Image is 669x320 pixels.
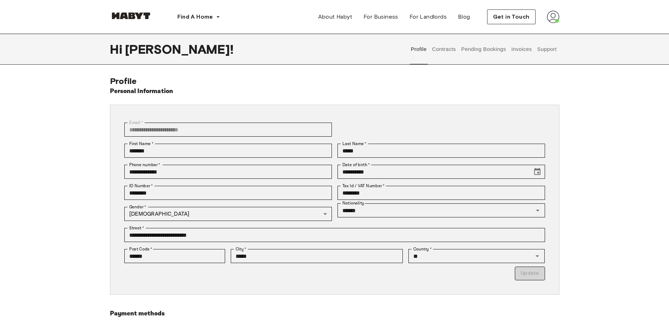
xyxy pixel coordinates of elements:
label: ID Number [129,183,153,189]
label: Country [413,246,432,252]
label: Nationality [342,200,364,206]
button: Profile [410,34,428,65]
button: Invoices [510,34,532,65]
a: About Habyt [313,10,358,24]
h6: Payment methods [110,309,559,319]
div: user profile tabs [408,34,559,65]
span: Hi [110,42,125,57]
a: For Business [358,10,404,24]
label: City [236,246,247,252]
button: Open [533,205,543,215]
a: For Landlords [404,10,452,24]
span: For Landlords [409,13,447,21]
span: For Business [363,13,398,21]
button: Support [536,34,558,65]
span: Get in Touch [493,13,530,21]
a: Blog [452,10,476,24]
img: Habyt [110,12,152,19]
label: Date of birth [342,162,370,168]
div: [DEMOGRAPHIC_DATA] [124,207,332,221]
label: Street [129,225,144,231]
button: Get in Touch [487,9,536,24]
label: Email [129,119,143,126]
button: Find A Home [172,10,226,24]
button: Choose date, selected date is Nov 29, 1996 [530,165,544,179]
img: avatar [547,11,559,23]
label: Post Code [129,246,152,252]
h6: Personal Information [110,86,173,96]
span: Find A Home [177,13,213,21]
span: Blog [458,13,470,21]
span: Profile [110,76,137,86]
label: Phone number [129,162,160,168]
label: Tax Id / VAT Number [342,183,385,189]
button: Open [532,251,542,261]
label: First Name [129,141,153,147]
button: Pending Bookings [460,34,507,65]
label: Last Name [342,141,367,147]
div: You can't change your email address at the moment. Please reach out to customer support in case y... [124,123,332,137]
span: [PERSON_NAME] ! [125,42,234,57]
label: Gender [129,204,146,210]
button: Contracts [431,34,457,65]
span: About Habyt [318,13,352,21]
